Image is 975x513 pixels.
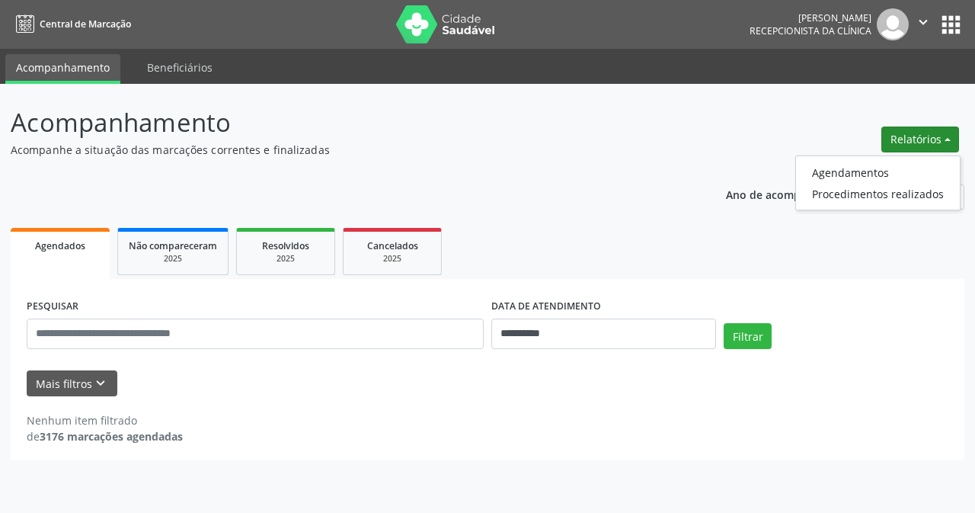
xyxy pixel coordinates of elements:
[726,184,861,204] p: Ano de acompanhamento
[915,14,932,30] i: 
[909,8,938,40] button: 
[11,104,678,142] p: Acompanhamento
[27,428,183,444] div: de
[491,295,601,319] label: DATA DE ATENDIMENTO
[877,8,909,40] img: img
[795,156,961,210] ul: Relatórios
[11,11,131,37] a: Central de Marcação
[881,127,959,152] button: Relatórios
[724,323,772,349] button: Filtrar
[27,295,78,319] label: PESQUISAR
[750,24,871,37] span: Recepcionista da clínica
[248,253,324,265] div: 2025
[27,412,183,428] div: Nenhum item filtrado
[5,54,120,84] a: Acompanhamento
[136,54,223,81] a: Beneficiários
[796,183,960,204] a: Procedimentos realizados
[35,239,85,252] span: Agendados
[40,429,183,444] strong: 3176 marcações agendadas
[11,142,678,158] p: Acompanhe a situação das marcações correntes e finalizadas
[367,239,418,252] span: Cancelados
[796,162,960,183] a: Agendamentos
[129,253,217,265] div: 2025
[938,11,964,38] button: apps
[129,239,217,252] span: Não compareceram
[262,239,309,252] span: Resolvidos
[40,18,131,30] span: Central de Marcação
[354,253,430,265] div: 2025
[92,375,109,392] i: keyboard_arrow_down
[750,11,871,24] div: [PERSON_NAME]
[27,370,117,397] button: Mais filtroskeyboard_arrow_down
